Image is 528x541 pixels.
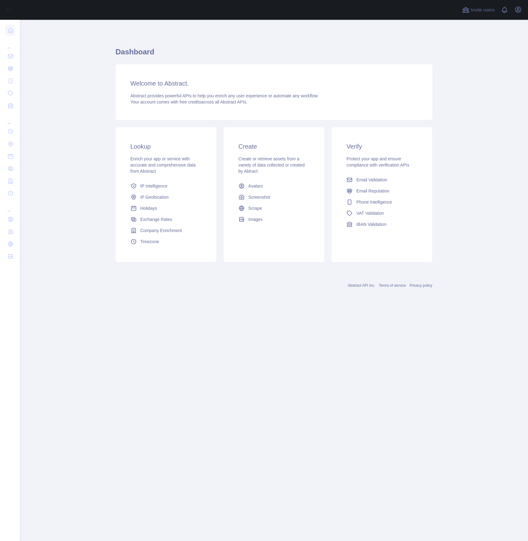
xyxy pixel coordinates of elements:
[128,214,204,225] a: Exchange Rates
[356,199,392,205] span: Phone Intelligence
[140,216,172,222] span: Exchange Rates
[344,185,420,197] a: Email Reputation
[128,203,204,214] a: Holidays
[344,208,420,219] a: VAT Validation
[461,5,496,15] button: Invite users
[140,183,168,189] span: IP Intelligence
[344,174,420,185] a: Email Validation
[248,205,262,211] span: Scrape
[5,112,15,125] div: ...
[248,183,263,189] span: Avatars
[128,236,204,247] a: Timezone
[379,283,406,288] a: Terms of service
[131,142,201,151] h3: Lookup
[471,6,495,14] span: Invite users
[356,177,387,183] span: Email Validation
[236,192,312,203] a: Screenshot
[180,99,201,104] span: free credits
[356,210,384,216] span: VAT Validation
[346,142,417,151] h3: Verify
[128,192,204,203] a: IP Geolocation
[344,197,420,208] a: Phone Intelligence
[348,283,375,288] a: Abstract API Inc.
[248,216,263,222] span: Images
[248,194,270,200] span: Screenshot
[410,283,432,288] a: Privacy policy
[131,79,418,88] h3: Welcome to Abstract.
[356,221,386,227] span: IBAN Validation
[236,180,312,192] a: Avatars
[140,205,157,211] span: Holidays
[356,188,389,194] span: Email Reputation
[140,194,169,200] span: IP Geolocation
[5,200,15,213] div: ...
[238,156,305,174] span: Create or retrieve assets from a variety of data collected or created by Abtract
[128,180,204,192] a: IP Intelligence
[5,37,15,49] div: ...
[131,93,319,98] span: Abstract provides powerful APIs to help you enrich any user experience or automate any workflow.
[236,203,312,214] a: Scrape
[344,219,420,230] a: IBAN Validation
[116,47,432,62] h1: Dashboard
[346,156,409,167] span: Protect your app and ensure compliance with verification APIs
[140,227,182,234] span: Company Enrichment
[236,214,312,225] a: Images
[131,99,247,104] span: Your account comes with across all Abstract APIs.
[238,142,309,151] h3: Create
[140,239,159,245] span: Timezone
[131,156,196,174] span: Enrich your app or service with accurate and comprehensive data from Abstract
[128,225,204,236] a: Company Enrichment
